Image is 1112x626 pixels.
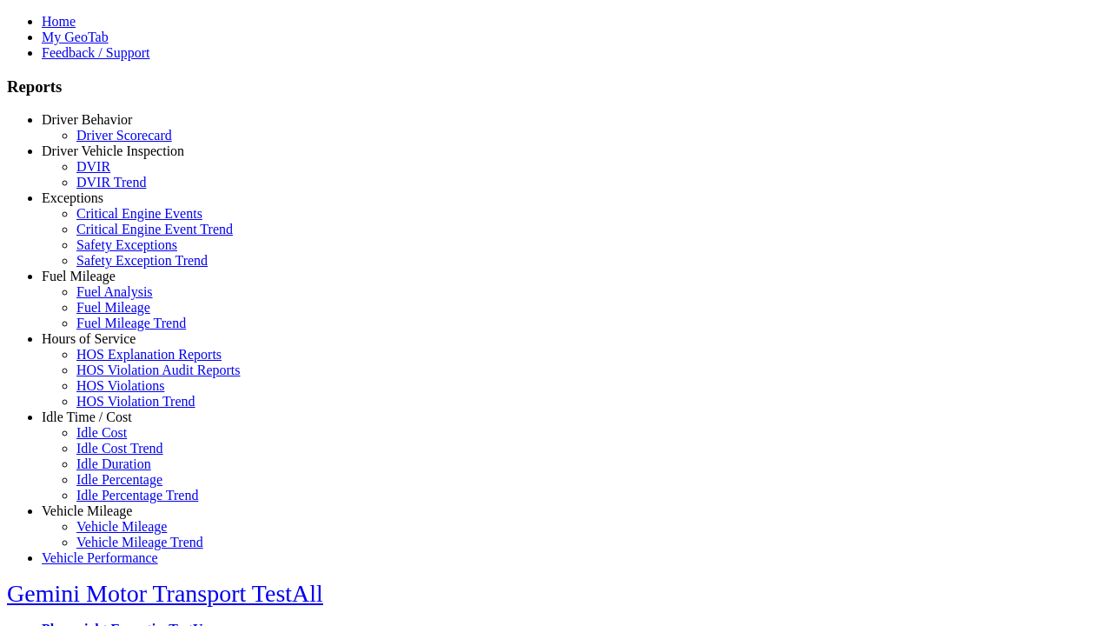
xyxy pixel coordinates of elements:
[42,331,136,346] a: Hours of Service
[76,237,177,252] a: Safety Exceptions
[76,222,233,236] a: Critical Engine Event Trend
[76,441,163,456] a: Idle Cost Trend
[42,112,132,127] a: Driver Behavior
[76,394,195,409] a: HOS Violation Trend
[76,519,167,534] a: Vehicle Mileage
[76,159,110,174] a: DVIR
[76,316,186,330] a: Fuel Mileage Trend
[76,300,150,315] a: Fuel Mileage
[42,550,158,565] a: Vehicle Performance
[7,77,1105,97] h3: Reports
[76,378,164,393] a: HOS Violations
[76,253,208,268] a: Safety Exception Trend
[42,143,184,158] a: Driver Vehicle Inspection
[42,45,149,60] a: Feedback / Support
[76,472,162,487] a: Idle Percentage
[76,206,202,221] a: Critical Engine Events
[42,503,132,518] a: Vehicle Mileage
[42,30,109,44] a: My GeoTab
[76,488,198,503] a: Idle Percentage Trend
[42,269,116,283] a: Fuel Mileage
[76,425,127,440] a: Idle Cost
[76,175,146,190] a: DVIR Trend
[76,347,222,362] a: HOS Explanation Reports
[42,190,103,205] a: Exceptions
[76,456,151,471] a: Idle Duration
[76,284,153,299] a: Fuel Analysis
[76,363,241,377] a: HOS Violation Audit Reports
[76,128,172,143] a: Driver Scorecard
[7,580,323,607] a: Gemini Motor Transport TestAll
[42,14,76,29] a: Home
[42,410,132,424] a: Idle Time / Cost
[76,535,203,549] a: Vehicle Mileage Trend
